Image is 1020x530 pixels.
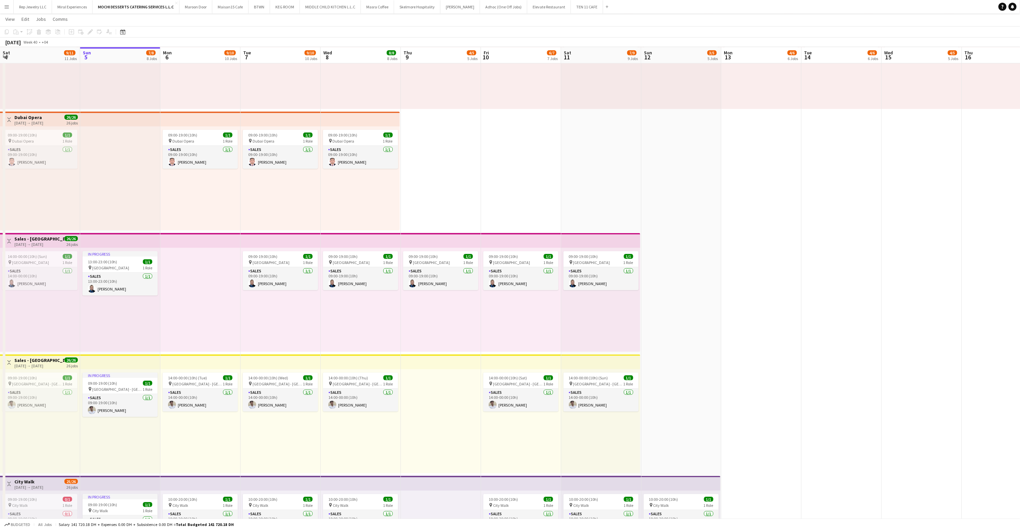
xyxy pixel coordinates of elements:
[248,497,277,502] span: 10:00-20:00 (10h)
[489,254,518,259] span: 09:00-19:00 (10h)
[544,375,553,380] span: 1/1
[243,251,318,290] app-job-card: 09:00-19:00 (10h)1/1 [GEOGRAPHIC_DATA]1 RoleSales1/109:00-19:00 (10h)[PERSON_NAME]
[2,389,77,412] app-card-role: Sales1/109:00-19:00 (10h)[PERSON_NAME]
[544,254,553,259] span: 1/1
[163,373,238,412] app-job-card: 14:00-00:00 (10h) (Tue)1/1 [GEOGRAPHIC_DATA] - [GEOGRAPHIC_DATA]1 RoleSales1/114:00-00:00 (10h)[P...
[653,503,669,508] span: City Walk
[788,50,797,55] span: 4/6
[224,50,236,55] span: 9/10
[63,497,72,502] span: 0/1
[21,16,29,22] span: Edit
[2,267,77,290] app-card-role: Sales1/114:00-00:00 (10h)[PERSON_NAME]
[143,265,152,270] span: 1 Role
[212,0,249,13] button: Maisan15 Cafe
[88,502,117,507] span: 09:00-19:00 (10h)
[624,254,633,259] span: 1/1
[64,236,78,241] span: 26/26
[409,254,438,259] span: 09:00-19:00 (10h)
[163,389,238,412] app-card-role: Sales1/114:00-00:00 (10h)[PERSON_NAME]
[803,53,812,61] span: 14
[323,267,398,290] app-card-role: Sales1/109:00-19:00 (10h)[PERSON_NAME]
[3,50,10,56] span: Sat
[624,260,633,265] span: 1 Role
[50,15,70,23] a: Comms
[163,130,238,169] app-job-card: 09:00-19:00 (10h)1/1 Dubai Opera1 RoleSales1/109:00-19:00 (10h)[PERSON_NAME]
[8,497,37,502] span: 09:00-19:00 (10h)
[12,260,49,265] span: [GEOGRAPHIC_DATA]
[544,497,553,502] span: 1/1
[323,50,332,56] span: Wed
[253,381,303,386] span: [GEOGRAPHIC_DATA] - [GEOGRAPHIC_DATA]
[223,139,232,144] span: 1 Role
[242,53,251,61] span: 7
[83,251,158,257] div: In progress
[884,50,893,56] span: Wed
[243,130,318,169] app-job-card: 09:00-19:00 (10h)1/1 Dubai Opera1 RoleSales1/109:00-19:00 (10h)[PERSON_NAME]
[62,139,72,144] span: 1 Role
[2,373,77,412] div: 09:00-19:00 (10h)1/1 [GEOGRAPHIC_DATA] - [GEOGRAPHIC_DATA]1 RoleSales1/109:00-19:00 (10h)[PERSON_...
[333,260,370,265] span: [GEOGRAPHIC_DATA]
[483,53,489,61] span: 10
[82,53,91,61] span: 5
[704,497,713,502] span: 1/1
[248,132,277,138] span: 09:00-19:00 (10h)
[66,484,78,490] div: 26 jobs
[64,358,78,363] span: 26/26
[964,53,973,61] span: 16
[704,503,713,508] span: 1 Role
[83,394,158,417] app-card-role: Sales1/109:00-19:00 (10h)[PERSON_NAME]
[624,381,633,386] span: 1 Role
[223,497,232,502] span: 1/1
[64,479,78,484] span: 25/26
[788,56,798,61] div: 6 Jobs
[66,363,78,368] div: 26 jobs
[489,497,518,502] span: 10:00-20:00 (10h)
[948,50,957,55] span: 4/5
[37,522,53,527] span: All jobs
[404,50,412,56] span: Thu
[563,373,639,412] div: 14:00-00:00 (10h) (Sun)1/1 [GEOGRAPHIC_DATA] - [GEOGRAPHIC_DATA]1 RoleSales1/114:00-00:00 (10h)[P...
[93,0,179,13] button: MOCHI DESSERTS CATERING SERVICES L.L.C
[723,53,733,61] span: 13
[883,53,893,61] span: 15
[243,389,318,412] app-card-role: Sales1/114:00-00:00 (10h)[PERSON_NAME]
[627,50,637,55] span: 7/9
[387,50,396,55] span: 8/8
[305,50,316,55] span: 9/10
[83,373,158,417] div: In progress09:00-19:00 (10h)1/1 [GEOGRAPHIC_DATA] - [GEOGRAPHIC_DATA]1 RoleSales1/109:00-19:00 (1...
[624,375,633,380] span: 1/1
[624,497,633,502] span: 1/1
[493,503,509,508] span: City Walk
[14,485,43,490] div: [DATE] → [DATE]
[5,16,15,22] span: View
[225,56,237,61] div: 10 Jobs
[323,373,398,412] app-job-card: 14:00-00:00 (10h) (Thu)1/1 [GEOGRAPHIC_DATA] - [GEOGRAPHIC_DATA]1 RoleSales1/114:00-00:00 (10h)[P...
[223,375,232,380] span: 1/1
[162,53,172,61] span: 6
[63,375,72,380] span: 1/1
[64,115,78,120] span: 26/26
[92,387,143,392] span: [GEOGRAPHIC_DATA] - [GEOGRAPHIC_DATA]
[493,381,543,386] span: [GEOGRAPHIC_DATA] - [GEOGRAPHIC_DATA]
[253,139,274,144] span: Dubai Opera
[483,267,558,290] app-card-role: Sales1/109:00-19:00 (10h)[PERSON_NAME]
[333,503,348,508] span: City Walk
[270,0,300,13] button: KEG ROOM
[36,16,46,22] span: Jobs
[328,375,368,380] span: 14:00-00:00 (10h) (Thu)
[563,251,639,290] div: 09:00-19:00 (10h)1/1 [GEOGRAPHIC_DATA]1 RoleSales1/109:00-19:00 (10h)[PERSON_NAME]
[403,251,478,290] app-job-card: 09:00-19:00 (10h)1/1 [GEOGRAPHIC_DATA]1 RoleSales1/109:00-19:00 (10h)[PERSON_NAME]
[14,479,43,485] h3: City Walk
[2,130,77,169] app-job-card: 09:00-19:00 (10h)1/1 Dubai Opera1 RoleSales1/109:00-19:00 (10h)[PERSON_NAME]
[2,53,10,61] span: 4
[563,267,639,290] app-card-role: Sales1/109:00-19:00 (10h)[PERSON_NAME]
[569,497,598,502] span: 10:00-20:00 (10h)
[322,53,332,61] span: 8
[83,251,158,296] app-job-card: In progress13:00-23:00 (10h)1/1 [GEOGRAPHIC_DATA]1 RoleSales1/113:00-23:00 (10h)[PERSON_NAME]
[328,132,358,138] span: 09:00-19:00 (10h)
[243,373,318,412] app-job-card: 14:00-00:00 (10h) (Wed)1/1 [GEOGRAPHIC_DATA] - [GEOGRAPHIC_DATA]1 RoleSales1/114:00-00:00 (10h)[P...
[303,254,313,259] span: 1/1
